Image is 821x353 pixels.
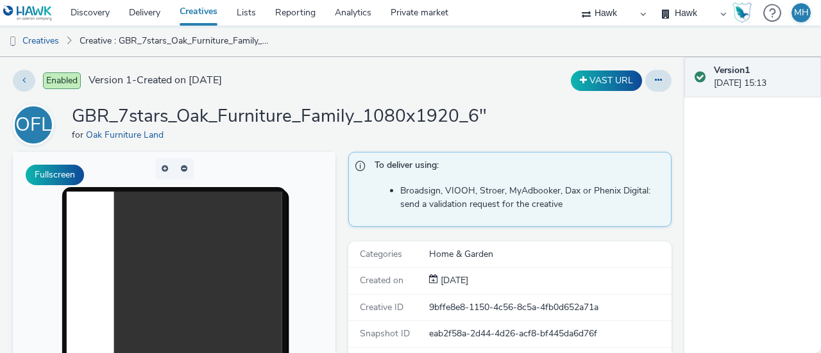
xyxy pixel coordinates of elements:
div: eab2f58a-2d44-4d26-acf8-bf445da6d76f [429,327,670,340]
div: Home & Garden [429,248,670,261]
span: Version 1 - Created on [DATE] [89,73,222,88]
div: OFL [15,107,51,143]
button: Fullscreen [26,165,84,185]
span: Snapshot ID [360,327,410,340]
span: [DATE] [438,274,468,286]
span: Created on [360,274,403,286]
a: OFL [13,119,59,131]
strong: Version 1 [714,64,750,76]
a: Oak Furniture Land [86,129,169,141]
span: Enabled [43,72,81,89]
img: undefined Logo [3,5,53,21]
h1: GBR_7stars_Oak_Furniture_Family_1080x1920_6" [72,104,487,129]
img: dooh [6,35,19,48]
div: Creation 07 October 2025, 15:13 [438,274,468,287]
img: Hawk Academy [732,3,752,23]
button: VAST URL [571,70,642,91]
div: Duplicate the creative as a VAST URL [568,70,645,91]
a: Creative : GBR_7stars_Oak_Furniture_Family_1080x1920_6" [73,26,278,56]
a: Hawk Academy [732,3,757,23]
span: Creative ID [360,301,403,313]
span: To deliver using: [375,159,657,176]
span: Categories [360,248,402,260]
li: Broadsign, VIOOH, Stroer, MyAdbooker, Dax or Phenix Digital: send a validation request for the cr... [400,185,664,211]
span: for [72,129,86,141]
div: 9bffe8e8-1150-4c56-8c5a-4fb0d652a71a [429,301,670,314]
div: MH [794,3,809,22]
div: [DATE] 15:13 [714,64,811,90]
